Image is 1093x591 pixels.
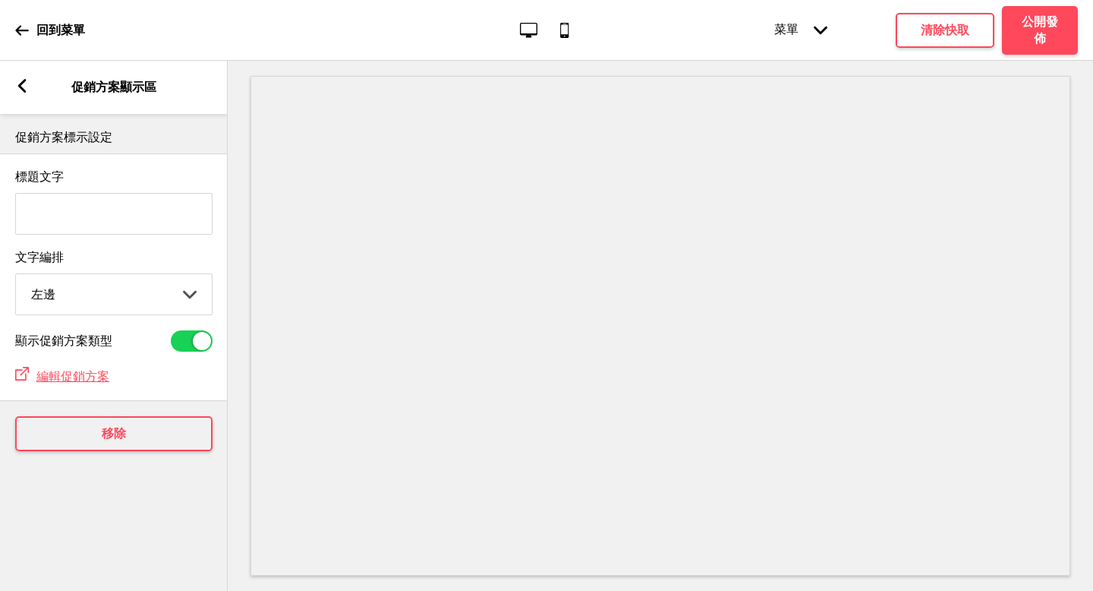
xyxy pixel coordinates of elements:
a: 回到菜單 [15,10,85,51]
a: 編輯促銷方案 [29,369,109,384]
label: 文字編排 [15,250,213,266]
div: 菜單 [759,7,843,53]
p: 促銷方案顯示區 [71,79,156,96]
h4: 清除快取 [921,22,969,39]
button: 移除 [15,416,213,451]
h4: 公開發佈 [1017,14,1063,47]
label: 顯示促銷方案類型 [15,333,112,349]
p: 回到菜單 [36,22,85,39]
button: 清除快取 [896,13,994,48]
p: 促銷方案標示設定 [15,129,213,146]
h4: 移除 [102,425,126,442]
label: 標題文字 [15,169,64,184]
button: 公開發佈 [1002,6,1078,55]
span: 編輯促銷方案 [36,369,109,384]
